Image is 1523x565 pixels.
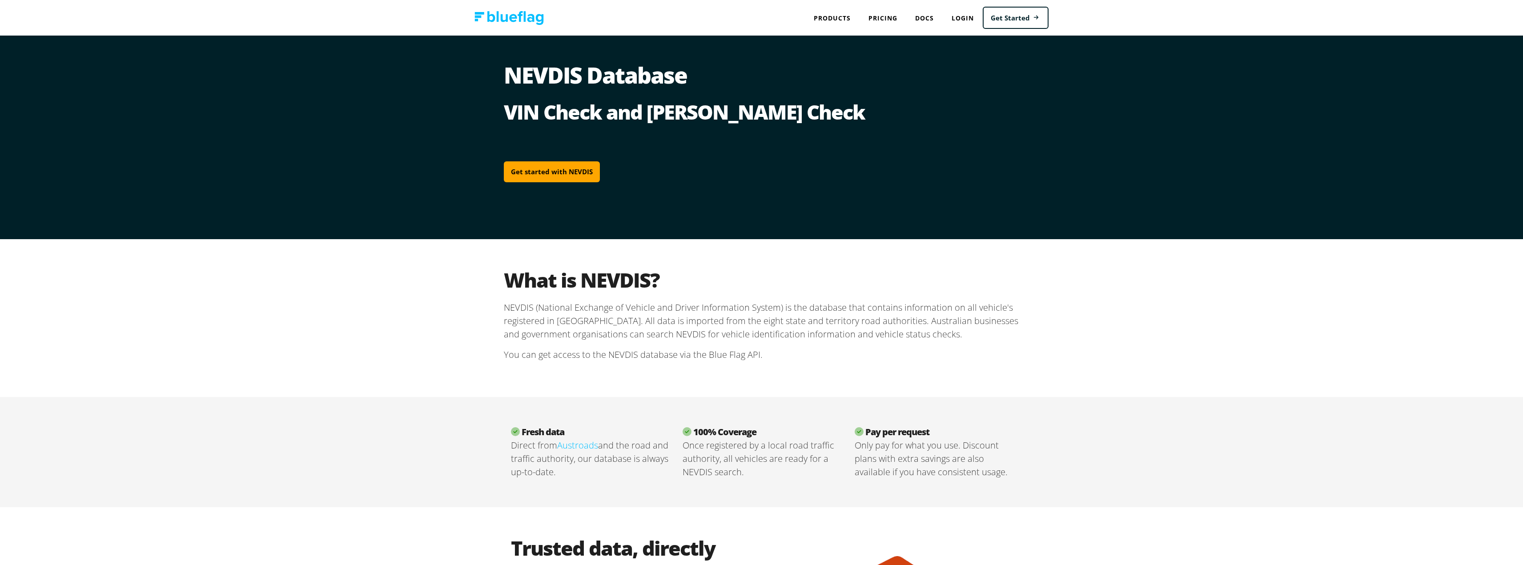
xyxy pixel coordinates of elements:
[504,100,1020,124] h2: VIN Check and [PERSON_NAME] Check
[504,341,1020,369] p: You can get access to the NEVDIS database via the Blue Flag API.
[906,9,943,27] a: Docs
[504,64,1020,100] h1: NEVDIS Database
[983,7,1049,29] a: Get Started
[805,9,860,27] div: Products
[683,439,840,479] p: Once registered by a local road traffic authority, all vehicles are ready for a NEVDIS search.
[855,425,1013,439] h3: Pay per request
[504,268,1020,292] h2: What is NEVDIS?
[504,301,1020,341] p: NEVDIS (National Exchange of Vehicle and Driver Information System) is the database that contains...
[855,439,1013,479] p: Only pay for what you use. Discount plans with extra savings are also available if you have consi...
[474,11,544,25] img: Blue Flag logo
[504,161,600,182] a: Get started with NEVDIS
[683,425,840,439] h3: 100% Coverage
[557,439,598,451] a: Austroads
[860,9,906,27] a: Pricing
[943,9,983,27] a: Login to Blue Flag application
[511,425,669,439] h3: Fresh data
[511,439,669,479] p: Direct from and the road and traffic authority, our database is always up-to-date.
